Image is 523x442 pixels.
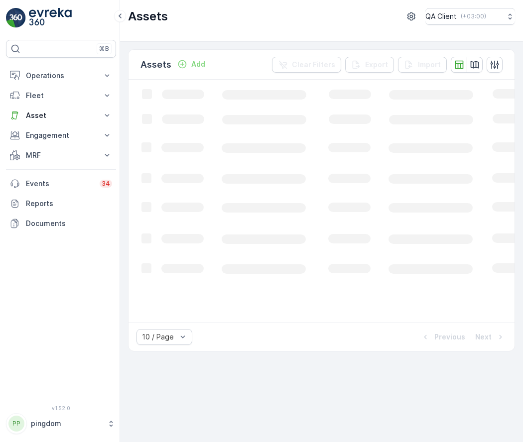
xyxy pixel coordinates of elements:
[191,59,205,69] p: Add
[128,8,168,24] p: Assets
[102,180,110,188] p: 34
[425,8,515,25] button: QA Client(+03:00)
[6,8,26,28] img: logo
[140,58,171,72] p: Assets
[272,57,341,73] button: Clear Filters
[425,11,457,21] p: QA Client
[345,57,394,73] button: Export
[6,194,116,214] a: Reports
[6,125,116,145] button: Engagement
[474,331,507,343] button: Next
[26,130,96,140] p: Engagement
[6,413,116,434] button: PPpingdom
[173,58,209,70] button: Add
[475,332,492,342] p: Next
[26,110,96,120] p: Asset
[6,86,116,106] button: Fleet
[6,66,116,86] button: Operations
[26,219,112,228] p: Documents
[6,214,116,233] a: Documents
[365,60,388,70] p: Export
[26,71,96,81] p: Operations
[6,145,116,165] button: MRF
[6,106,116,125] button: Asset
[26,179,94,189] p: Events
[31,419,102,429] p: pingdom
[6,405,116,411] span: v 1.52.0
[398,57,447,73] button: Import
[418,60,441,70] p: Import
[8,416,24,432] div: PP
[26,91,96,101] p: Fleet
[99,45,109,53] p: ⌘B
[461,12,486,20] p: ( +03:00 )
[26,150,96,160] p: MRF
[419,331,466,343] button: Previous
[292,60,335,70] p: Clear Filters
[6,174,116,194] a: Events34
[29,8,72,28] img: logo_light-DOdMpM7g.png
[434,332,465,342] p: Previous
[26,199,112,209] p: Reports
